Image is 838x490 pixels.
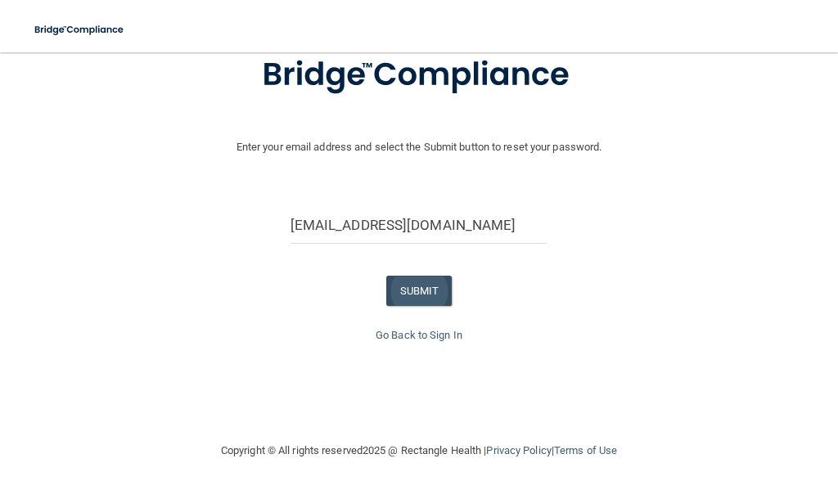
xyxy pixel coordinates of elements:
[555,374,818,439] iframe: Drift Widget Chat Controller
[554,444,617,456] a: Terms of Use
[376,329,462,341] a: Go Back to Sign In
[291,207,548,244] input: Email
[486,444,551,456] a: Privacy Policy
[386,276,453,306] button: SUBMIT
[25,13,135,47] img: bridge_compliance_login_screen.278c3ca4.svg
[228,33,610,118] img: bridge_compliance_login_screen.278c3ca4.svg
[120,425,718,477] div: Copyright © All rights reserved 2025 @ Rectangle Health | |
